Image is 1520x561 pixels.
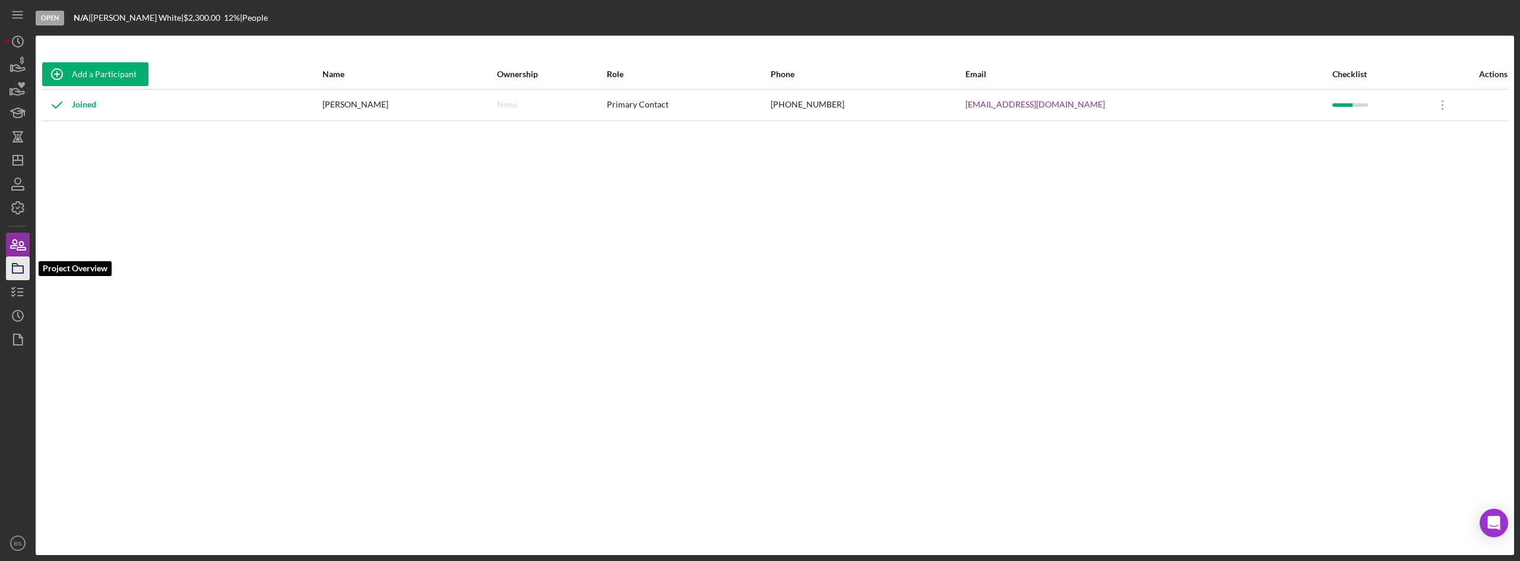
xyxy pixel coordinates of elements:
[42,90,96,120] div: Joined
[6,531,30,555] button: BS
[14,540,22,547] text: BS
[74,13,91,23] div: |
[42,62,148,86] button: Add a Participant
[497,100,517,109] div: None
[322,90,496,120] div: [PERSON_NAME]
[1332,69,1427,79] div: Checklist
[91,13,183,23] div: [PERSON_NAME] White |
[1480,509,1508,537] div: Open Intercom Messenger
[183,13,224,23] div: $2,300.00
[72,62,137,86] div: Add a Participant
[224,13,240,23] div: 12 %
[36,11,64,26] div: Open
[607,69,769,79] div: Role
[771,69,964,79] div: Phone
[322,69,496,79] div: Name
[965,69,1331,79] div: Email
[497,69,606,79] div: Ownership
[771,90,964,120] div: [PHONE_NUMBER]
[240,13,268,23] div: | People
[607,90,769,120] div: Primary Contact
[965,100,1105,109] a: [EMAIL_ADDRESS][DOMAIN_NAME]
[1428,69,1508,79] div: Actions
[74,12,88,23] b: N/A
